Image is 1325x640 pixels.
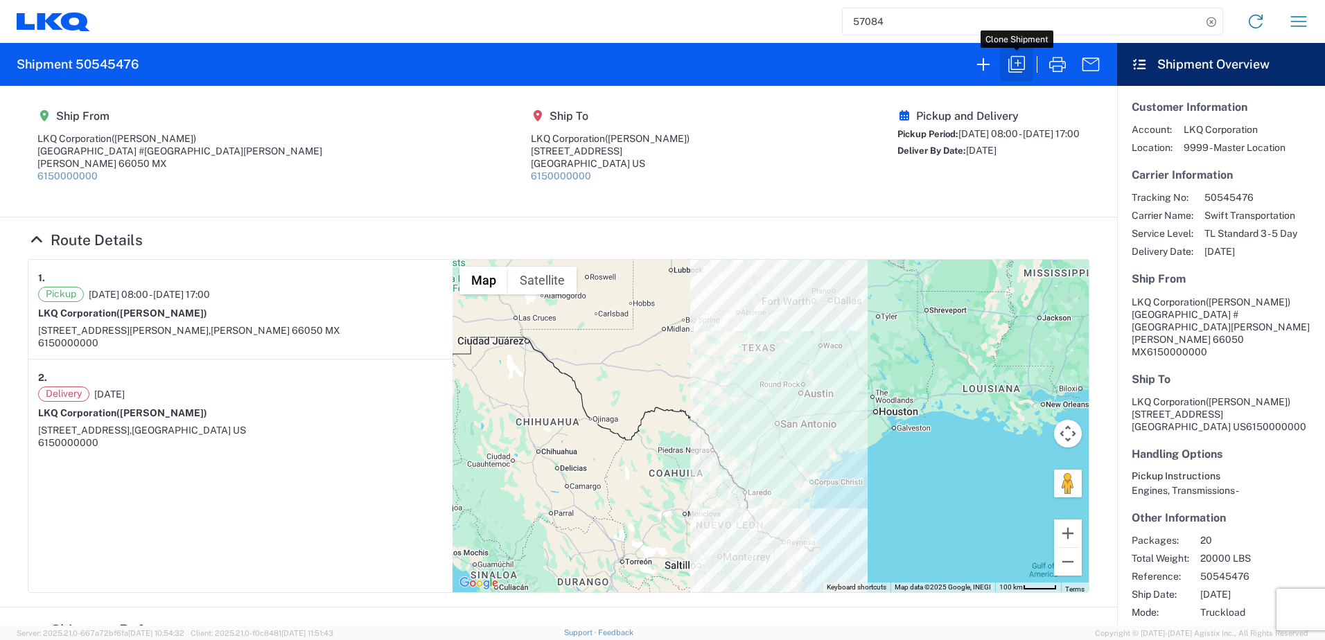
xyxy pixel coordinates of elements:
span: [DATE] [966,145,997,156]
span: [GEOGRAPHIC_DATA] US [132,425,246,436]
button: Show satellite imagery [508,267,577,294]
span: Pickup Period: [897,129,958,139]
span: Delivery Date: [1132,245,1193,258]
span: 9999 - Master Location [1184,141,1285,154]
span: 6150000000 [1246,421,1306,432]
h5: Other Information [1132,511,1310,524]
a: Hide Details [28,231,143,249]
div: Engines, Transmissions - [1132,484,1310,497]
a: Support [564,628,599,637]
h5: Customer Information [1132,100,1310,114]
span: ([PERSON_NAME]) [1206,296,1290,308]
input: Shipment, tracking or reference number [843,8,1202,35]
h5: Ship From [1132,272,1310,285]
strong: LKQ Corporation [38,407,207,418]
strong: LKQ Corporation [38,308,207,319]
span: [GEOGRAPHIC_DATA] #[GEOGRAPHIC_DATA][PERSON_NAME] [1132,309,1310,332]
span: [DATE] [94,388,125,400]
span: LKQ Corporation [STREET_ADDRESS] [1132,396,1290,420]
span: 6150000000 [1147,346,1207,357]
h5: Ship To [531,109,690,123]
div: LKQ Corporation [531,132,690,145]
span: LKQ Corporation [1132,296,1206,308]
img: Google [456,574,502,592]
span: 20000 LBS [1200,552,1319,565]
span: Truckload [1200,606,1319,619]
span: Account: [1132,123,1173,136]
div: [GEOGRAPHIC_DATA] #[GEOGRAPHIC_DATA][PERSON_NAME] [37,145,322,157]
div: [PERSON_NAME] 66050 MX [37,157,322,170]
span: Total Weight: [1132,552,1189,565]
span: ([PERSON_NAME]) [112,133,196,144]
span: [DATE] 08:00 - [DATE] 17:00 [89,288,210,301]
button: Map camera controls [1054,420,1082,447]
span: Tracking No: [1132,191,1193,204]
div: [GEOGRAPHIC_DATA] US [531,157,690,170]
button: Zoom in [1054,519,1082,547]
h6: Pickup Instructions [1132,470,1310,482]
h5: Pickup and Delivery [897,109,1080,123]
span: Map data ©2025 Google, INEGI [895,583,991,591]
span: ([PERSON_NAME]) [1206,396,1290,407]
span: Creator: [1132,624,1189,637]
a: Hide Details [28,621,197,639]
span: 100 km [999,583,1023,591]
button: Zoom out [1054,548,1082,576]
div: 6150000000 [38,337,443,349]
span: TL Standard 3 - 5 Day [1204,227,1297,240]
span: Agistix Truckload Services [1200,624,1319,637]
span: ([PERSON_NAME]) [116,308,207,319]
button: Show street map [459,267,508,294]
h5: Ship From [37,109,322,123]
span: Delivery [38,386,89,402]
span: Ship Date: [1132,588,1189,601]
span: Deliver By Date: [897,145,966,156]
span: 20 [1200,534,1319,546]
span: Swift Transportation [1204,209,1297,222]
strong: 1. [38,269,45,287]
span: [DATE] [1204,245,1297,258]
span: Location: [1132,141,1173,154]
h5: Handling Options [1132,447,1310,461]
span: [DATE] 08:00 - [DATE] 17:00 [958,128,1080,139]
a: Terms [1065,585,1085,593]
span: Mode: [1132,606,1189,619]
strong: 2. [38,369,47,386]
h5: Carrier Information [1132,168,1310,181]
span: [PERSON_NAME] 66050 MX [211,325,340,336]
span: Client: 2025.21.0-f0c8481 [191,629,333,637]
span: LKQ Corporation [1184,123,1285,136]
button: Map Scale: 100 km per 45 pixels [995,583,1061,592]
span: Pickup [38,287,84,302]
span: Server: 2025.21.0-667a72bf6fa [17,629,184,637]
header: Shipment Overview [1117,43,1325,86]
span: [DATE] 11:51:43 [281,629,333,637]
span: Carrier Name: [1132,209,1193,222]
span: Reference: [1132,570,1189,583]
button: Drag Pegman onto the map to open Street View [1054,470,1082,497]
span: Copyright © [DATE]-[DATE] Agistix Inc., All Rights Reserved [1095,627,1308,639]
div: [STREET_ADDRESS] [531,145,690,157]
button: Keyboard shortcuts [827,583,886,592]
h5: Ship To [1132,373,1310,386]
span: Packages: [1132,534,1189,546]
h2: Shipment 50545476 [17,56,139,73]
span: [STREET_ADDRESS], [38,425,132,436]
span: 50545476 [1200,570,1319,583]
div: 6150000000 [38,436,443,449]
span: 50545476 [1204,191,1297,204]
address: [GEOGRAPHIC_DATA] US [1132,395,1310,433]
a: 6150000000 [531,170,591,181]
div: LKQ Corporation [37,132,322,145]
span: [DATE] [1200,588,1319,601]
span: [DATE] 10:54:32 [128,629,184,637]
span: Service Level: [1132,227,1193,240]
span: ([PERSON_NAME]) [116,407,207,418]
span: [STREET_ADDRESS][PERSON_NAME], [38,325,211,336]
address: [PERSON_NAME] 66050 MX [1132,296,1310,358]
a: 6150000000 [37,170,98,181]
a: Open this area in Google Maps (opens a new window) [456,574,502,592]
a: Feedback [598,628,633,637]
span: ([PERSON_NAME]) [605,133,690,144]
